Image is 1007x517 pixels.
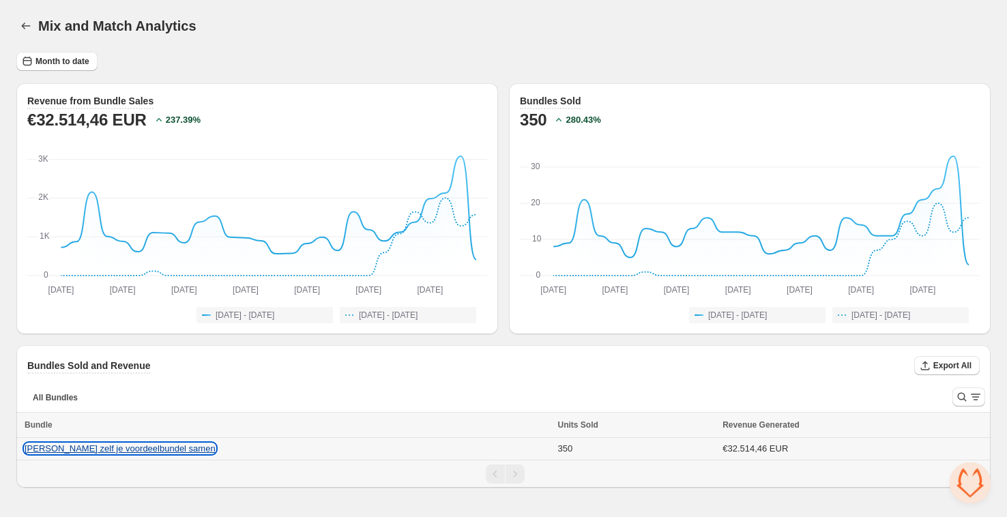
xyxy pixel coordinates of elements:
[664,285,690,295] text: [DATE]
[787,285,813,295] text: [DATE]
[566,113,600,127] h2: 280.43 %
[417,285,443,295] text: [DATE]
[166,113,201,127] h2: 237.39 %
[933,360,972,371] span: Export All
[40,231,50,241] text: 1K
[531,162,540,171] text: 30
[914,356,980,376] div: Export All
[216,310,274,321] span: [DATE] - [DATE]
[832,307,969,323] button: [DATE] - [DATE]
[520,109,546,131] h2: 350
[952,387,985,407] button: Search and filter results
[196,307,333,323] button: [DATE] - [DATE]
[689,307,826,323] button: [DATE] - [DATE]
[540,285,566,295] text: [DATE]
[25,443,216,454] button: [PERSON_NAME] zelf je voordeelbundel samen
[520,94,581,108] h3: Bundles Sold
[355,285,381,295] text: [DATE]
[25,418,550,432] div: Bundle
[531,198,540,207] text: 20
[723,418,800,432] span: Revenue Generated
[558,418,612,432] button: Units Sold
[48,285,74,295] text: [DATE]
[38,154,48,164] text: 3K
[16,52,98,71] button: Month to date
[723,443,788,454] span: €32.514,46 EUR
[27,94,154,108] h3: Revenue from Bundle Sales
[233,285,259,295] text: [DATE]
[602,285,628,295] text: [DATE]
[914,356,980,375] button: Export All
[558,443,573,454] span: 350
[851,310,910,321] span: [DATE] - [DATE]
[909,285,935,295] text: [DATE]
[532,234,542,243] text: 10
[725,285,751,295] text: [DATE]
[340,307,476,323] button: [DATE] - [DATE]
[38,18,196,34] h1: Mix and Match Analytics
[723,418,813,432] button: Revenue Generated
[110,285,136,295] text: [DATE]
[848,285,874,295] text: [DATE]
[27,109,147,131] h2: €32.514,46 EUR
[950,462,991,503] a: Open chat
[27,359,150,372] h3: Bundles Sold and Revenue
[708,310,767,321] span: [DATE] - [DATE]
[359,310,418,321] span: [DATE] - [DATE]
[536,270,541,280] text: 0
[38,192,48,202] text: 2K
[33,392,78,403] span: All Bundles
[171,285,197,295] text: [DATE]
[558,418,598,432] span: Units Sold
[35,56,89,67] span: Month to date
[16,460,991,488] nav: Pagination
[44,270,48,280] text: 0
[294,285,320,295] text: [DATE]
